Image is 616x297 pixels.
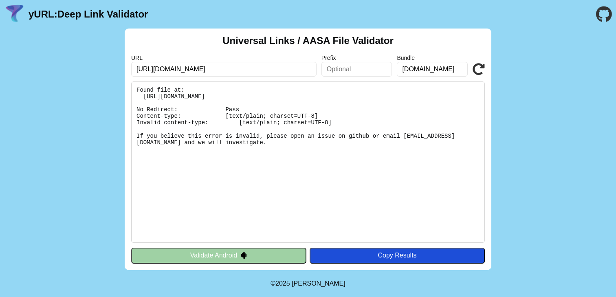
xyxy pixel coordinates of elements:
img: yURL Logo [4,4,25,25]
input: Optional [397,62,468,77]
h2: Universal Links / AASA File Validator [222,35,394,46]
span: 2025 [275,280,290,287]
input: Optional [321,62,392,77]
input: Required [131,62,317,77]
button: Validate Android [131,248,306,263]
a: Michael Ibragimchayev's Personal Site [292,280,345,287]
label: Prefix [321,55,392,61]
img: droidIcon.svg [240,252,247,259]
a: yURL:Deep Link Validator [29,9,148,20]
button: Copy Results [310,248,485,263]
div: Copy Results [314,252,481,259]
label: Bundle [397,55,468,61]
label: URL [131,55,317,61]
pre: Found file at: [URL][DOMAIN_NAME] No Redirect: Pass Content-type: [text/plain; charset=UTF-8] Inv... [131,81,485,243]
footer: © [271,270,345,297]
